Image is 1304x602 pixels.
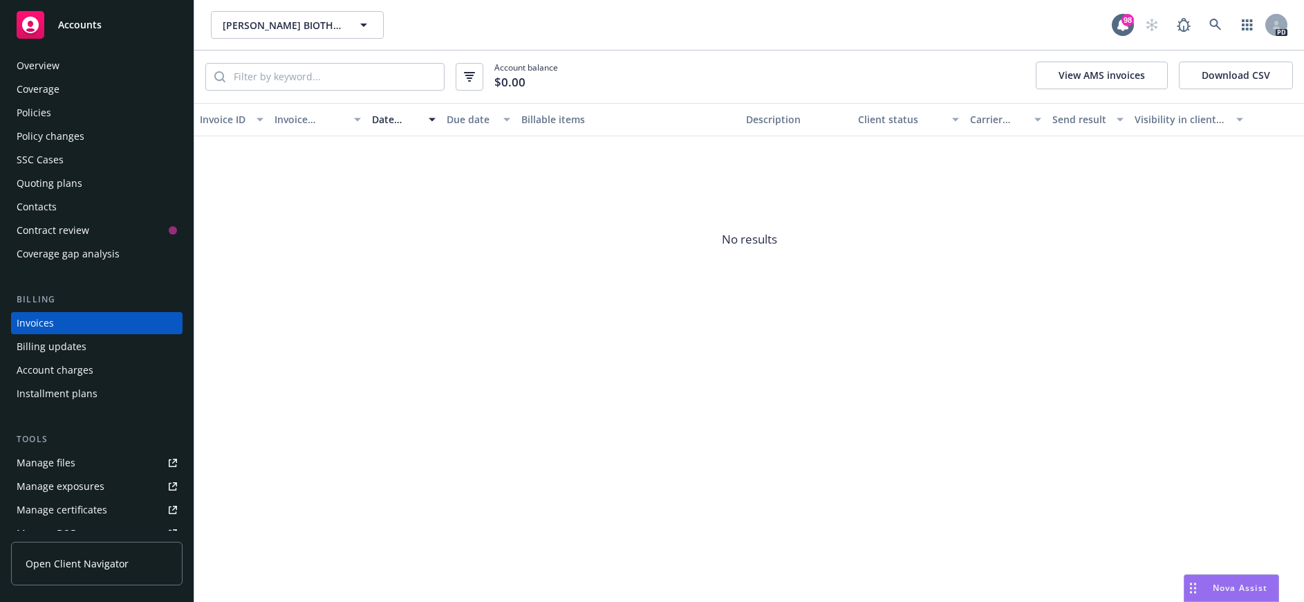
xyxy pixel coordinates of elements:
[494,73,525,91] span: $0.00
[1121,14,1134,26] div: 98
[516,103,740,136] button: Billable items
[17,359,93,381] div: Account charges
[194,103,269,136] button: Invoice ID
[11,196,183,218] a: Contacts
[366,103,441,136] button: Date issued
[11,336,183,358] a: Billing updates
[17,125,84,147] div: Policy changes
[11,172,183,194] a: Quoting plans
[441,103,516,136] button: Due date
[1179,62,1293,89] button: Download CSV
[372,112,420,127] div: Date issued
[17,219,89,241] div: Contract review
[58,19,102,30] span: Accounts
[1036,62,1168,89] button: View AMS invoices
[970,112,1026,127] div: Carrier status
[11,312,183,334] a: Invoices
[11,359,183,381] a: Account charges
[447,112,495,127] div: Due date
[11,219,183,241] a: Contract review
[853,103,965,136] button: Client status
[17,102,51,124] div: Policies
[17,78,59,100] div: Coverage
[17,172,82,194] div: Quoting plans
[11,125,183,147] a: Policy changes
[17,522,82,545] div: Manage BORs
[194,136,1304,344] span: No results
[17,55,59,77] div: Overview
[17,149,64,171] div: SSC Cases
[1184,574,1279,602] button: Nova Assist
[17,312,54,334] div: Invoices
[26,556,129,571] span: Open Client Navigator
[17,499,107,521] div: Manage certificates
[858,112,944,127] div: Client status
[11,55,183,77] a: Overview
[17,196,57,218] div: Contacts
[11,149,183,171] a: SSC Cases
[741,103,853,136] button: Description
[211,11,384,39] button: [PERSON_NAME] BIOTHERAPEUTICS INC
[11,475,183,498] a: Manage exposures
[965,103,1047,136] button: Carrier status
[11,383,183,405] a: Installment plans
[11,243,183,265] a: Coverage gap analysis
[1202,11,1229,39] a: Search
[17,243,120,265] div: Coverage gap analysis
[11,432,183,446] div: Tools
[1213,582,1267,594] span: Nova Assist
[11,452,183,474] a: Manage files
[1138,11,1166,39] a: Start snowing
[17,383,97,405] div: Installment plans
[11,6,183,44] a: Accounts
[11,499,183,521] a: Manage certificates
[11,78,183,100] a: Coverage
[1184,575,1202,601] div: Drag to move
[1052,112,1108,127] div: Send result
[223,18,342,33] span: [PERSON_NAME] BIOTHERAPEUTICS INC
[521,112,734,127] div: Billable items
[11,102,183,124] a: Policies
[1047,103,1129,136] button: Send result
[1129,103,1249,136] button: Visibility in client dash
[494,62,558,92] span: Account balance
[17,475,104,498] div: Manage exposures
[11,522,183,545] a: Manage BORs
[11,293,183,307] div: Billing
[274,112,346,127] div: Invoice amount
[17,452,75,474] div: Manage files
[225,64,444,90] input: Filter by keyword...
[1233,11,1261,39] a: Switch app
[1170,11,1198,39] a: Report a Bug
[17,336,86,358] div: Billing updates
[214,71,225,82] svg: Search
[269,103,366,136] button: Invoice amount
[1135,112,1228,127] div: Visibility in client dash
[746,112,847,127] div: Description
[200,112,248,127] div: Invoice ID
